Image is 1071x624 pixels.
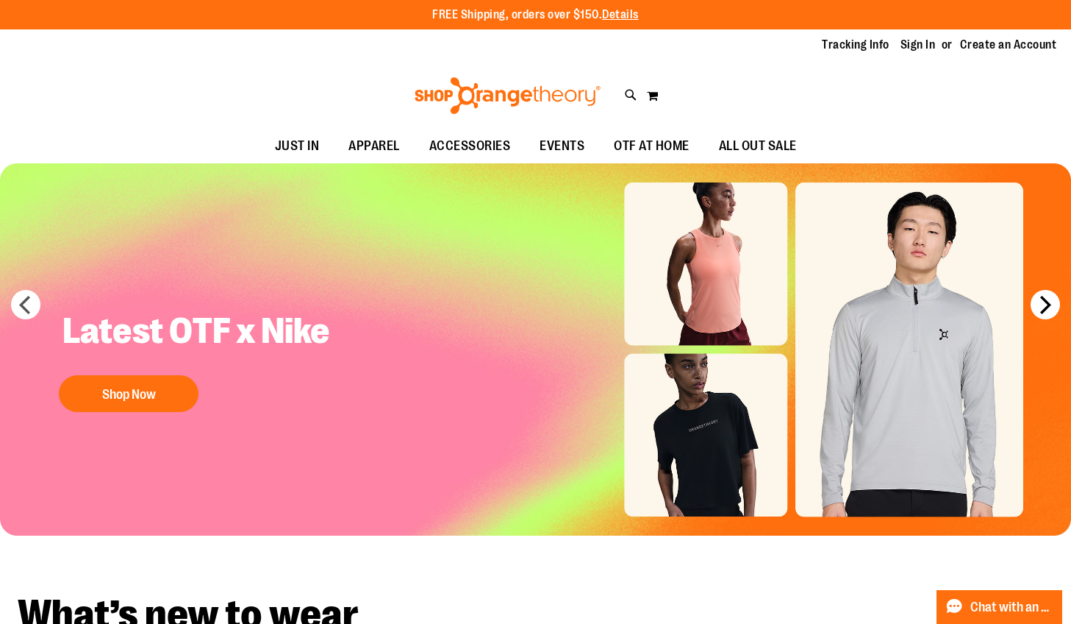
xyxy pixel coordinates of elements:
span: Chat with an Expert [970,600,1053,614]
span: OTF AT HOME [614,130,689,163]
a: Tracking Info [822,37,889,53]
button: prev [11,290,40,319]
p: FREE Shipping, orders over $150. [432,7,639,24]
a: Create an Account [960,37,1057,53]
span: JUST IN [275,130,320,163]
button: next [1031,290,1060,319]
h2: Latest OTF x Nike [51,298,356,368]
span: EVENTS [540,130,584,163]
img: Shop Orangetheory [412,77,603,114]
button: Chat with an Expert [936,590,1063,624]
span: ACCESSORIES [429,130,511,163]
a: Latest OTF x Nike Shop Now [51,298,356,419]
a: Sign In [900,37,936,53]
button: Shop Now [59,375,198,412]
a: Details [602,8,639,21]
span: APPAREL [348,130,400,163]
span: ALL OUT SALE [719,130,797,163]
